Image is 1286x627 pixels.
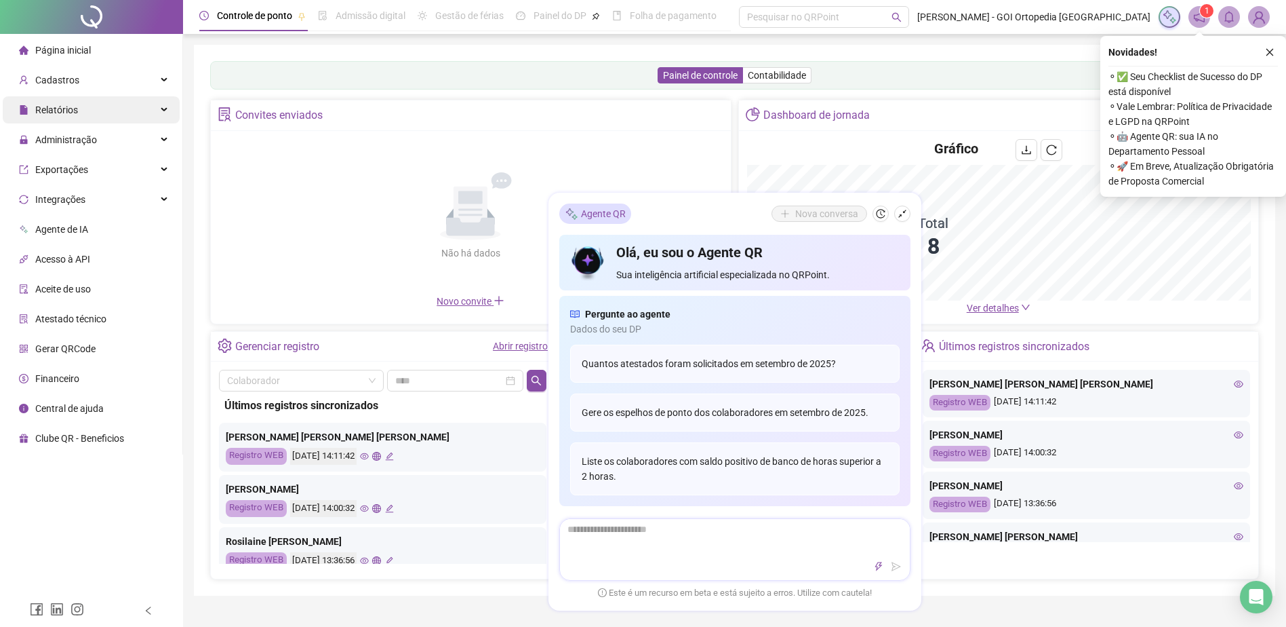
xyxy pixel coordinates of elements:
span: dollar [19,374,28,383]
span: linkedin [50,603,64,616]
span: Cadastros [35,75,79,85]
div: [DATE] 14:11:42 [290,448,357,465]
span: solution [19,314,28,324]
span: left [144,606,153,615]
span: ⚬ 🤖 Agente QR: sua IA no Departamento Pessoal [1108,129,1278,159]
div: [DATE] 14:11:42 [929,395,1243,411]
div: [PERSON_NAME] [PERSON_NAME] [PERSON_NAME] [226,430,540,444]
span: eye [360,452,369,461]
div: Gerenciar registro [235,335,319,358]
div: Registro WEB [226,552,287,569]
span: pushpin [592,12,600,20]
span: eye [1234,532,1243,541]
span: export [19,165,28,174]
span: Ver detalhes [967,303,1019,313]
span: gift [19,434,28,443]
div: [PERSON_NAME] [PERSON_NAME] [PERSON_NAME] [929,377,1243,392]
span: history [876,209,885,218]
div: [DATE] 14:00:32 [290,500,357,517]
div: [PERSON_NAME] [929,427,1243,442]
span: Acesso à API [35,254,90,265]
div: Dashboard de jornada [763,104,870,127]
div: Quantos atestados foram solicitados em setembro de 2025? [570,345,900,383]
span: Atestado técnico [35,313,106,324]
span: search [891,12,902,22]
div: Registro WEB [226,500,287,517]
h4: Olá, eu sou o Agente QR [616,243,899,262]
span: sync [19,195,28,204]
span: search [531,375,542,386]
span: setting [218,339,232,353]
span: shrink [898,209,907,218]
div: Últimos registros sincronizados [939,335,1089,358]
div: Liste os colaboradores com saldo positivo de banco de horas superior a 2 horas. [570,442,900,495]
span: Clube QR - Beneficios [35,433,124,444]
img: sparkle-icon.fc2bf0ac1784a2077858766a79e2daf3.svg [1162,9,1177,24]
div: Registro WEB [929,497,990,512]
span: [PERSON_NAME] - GOI Ortopedia [GEOGRAPHIC_DATA] [917,9,1150,24]
span: Novo convite [437,296,504,307]
span: eye [360,556,369,565]
span: global [372,556,381,565]
span: Novidades ! [1108,45,1157,60]
div: [PERSON_NAME] [929,478,1243,493]
span: Sua inteligência artificial especializada no QRPoint. [616,267,899,282]
span: bell [1223,11,1235,23]
span: Exportações [35,164,88,175]
h4: Gráfico [934,139,978,158]
span: Administração [35,134,97,145]
span: ⚬ ✅ Seu Checklist de Sucesso do DP está disponível [1108,69,1278,99]
span: Dados do seu DP [570,322,900,337]
div: Open Intercom Messenger [1240,581,1272,613]
span: close [1265,47,1274,57]
span: Central de ajuda [35,403,104,414]
span: reload [1046,145,1057,155]
div: [DATE] 13:36:56 [929,497,1243,512]
span: down [1021,303,1030,312]
span: global [372,504,381,513]
img: 89660 [1249,7,1269,27]
img: sparkle-icon.fc2bf0ac1784a2077858766a79e2daf3.svg [565,206,578,221]
span: eye [360,504,369,513]
div: Últimos registros sincronizados [224,397,541,414]
span: api [19,254,28,264]
div: [DATE] 13:36:56 [290,552,357,569]
span: info-circle [19,404,28,413]
div: Registro WEB [929,395,990,411]
span: notification [1193,11,1205,23]
div: Agente QR [559,204,631,224]
span: book [612,11,622,20]
div: Gere os espelhos de ponto dos colaboradores em setembro de 2025. [570,394,900,432]
span: global [372,452,381,461]
a: Abrir registro [493,341,548,351]
div: Registro WEB [226,448,287,465]
span: thunderbolt [874,562,883,571]
span: Relatórios [35,104,78,115]
span: Agente de IA [35,224,88,235]
span: file-done [318,11,327,20]
div: Convites enviados [235,104,323,127]
span: eye [1234,430,1243,440]
span: Financeiro [35,373,79,384]
span: instagram [71,603,84,616]
span: sun [418,11,427,20]
span: facebook [30,603,43,616]
img: icon [570,243,606,282]
div: [PERSON_NAME] [226,482,540,497]
span: file [19,105,28,115]
sup: 1 [1200,4,1213,18]
span: edit [385,452,394,461]
span: Folha de pagamento [630,10,717,21]
span: Pergunte ao agente [585,307,670,322]
div: [PERSON_NAME] [PERSON_NAME] [929,529,1243,544]
span: Admissão digital [336,10,405,21]
span: Contabilidade [748,70,806,81]
span: plus [494,295,504,306]
button: send [888,558,904,575]
div: Rosilaine [PERSON_NAME] [226,534,540,549]
button: Nova conversa [771,206,867,222]
span: pushpin [298,12,306,20]
div: Registro WEB [929,446,990,461]
span: Controle de ponto [217,10,292,21]
div: [DATE] 14:00:32 [929,446,1243,461]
